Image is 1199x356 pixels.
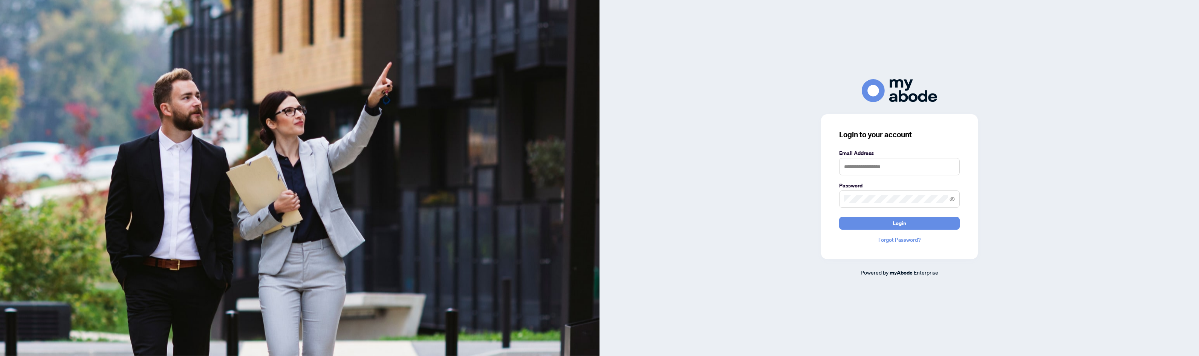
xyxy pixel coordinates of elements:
a: myAbode [890,269,913,277]
span: eye-invisible [950,196,955,202]
label: Email Address [839,149,960,157]
img: ma-logo [862,79,937,102]
h3: Login to your account [839,129,960,140]
label: Password [839,181,960,190]
span: Login [893,217,906,229]
span: Powered by [861,269,889,276]
a: Forgot Password? [839,236,960,244]
span: Enterprise [914,269,938,276]
button: Login [839,217,960,230]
